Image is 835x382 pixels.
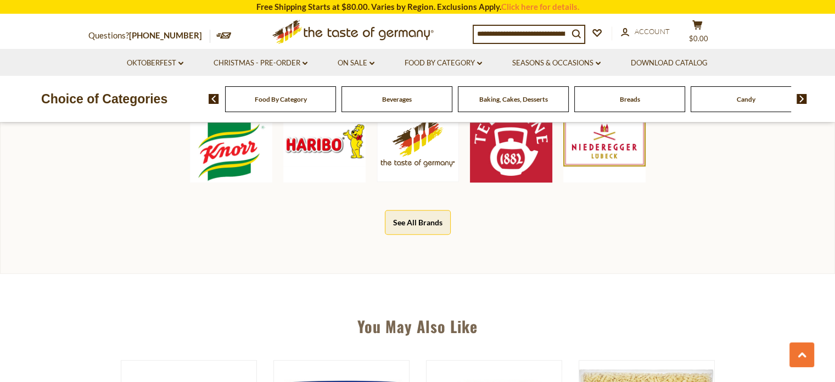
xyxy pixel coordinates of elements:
[635,27,670,36] span: Account
[681,20,714,47] button: $0.00
[470,100,552,182] img: Teekanne
[479,95,548,103] a: Baking, Cakes, Desserts
[127,57,183,69] a: Oktoberfest
[621,26,670,38] a: Account
[214,57,307,69] a: Christmas - PRE-ORDER
[501,2,579,12] a: Click here for details.
[405,57,482,69] a: Food By Category
[385,210,451,235] button: See All Brands
[631,57,708,69] a: Download Catalog
[737,95,755,103] a: Candy
[512,57,601,69] a: Seasons & Occasions
[620,95,640,103] a: Breads
[338,57,374,69] a: On Sale
[190,100,272,182] img: Knorr
[283,100,366,182] img: Haribo
[255,95,307,103] a: Food By Category
[129,30,202,40] a: [PHONE_NUMBER]
[209,94,219,104] img: previous arrow
[797,94,807,104] img: next arrow
[563,100,646,182] img: Niederegger
[382,95,412,103] a: Beverages
[377,100,459,182] img: The Taste of Germany
[36,301,799,346] div: You May Also Like
[689,34,708,43] span: $0.00
[88,29,210,43] p: Questions?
